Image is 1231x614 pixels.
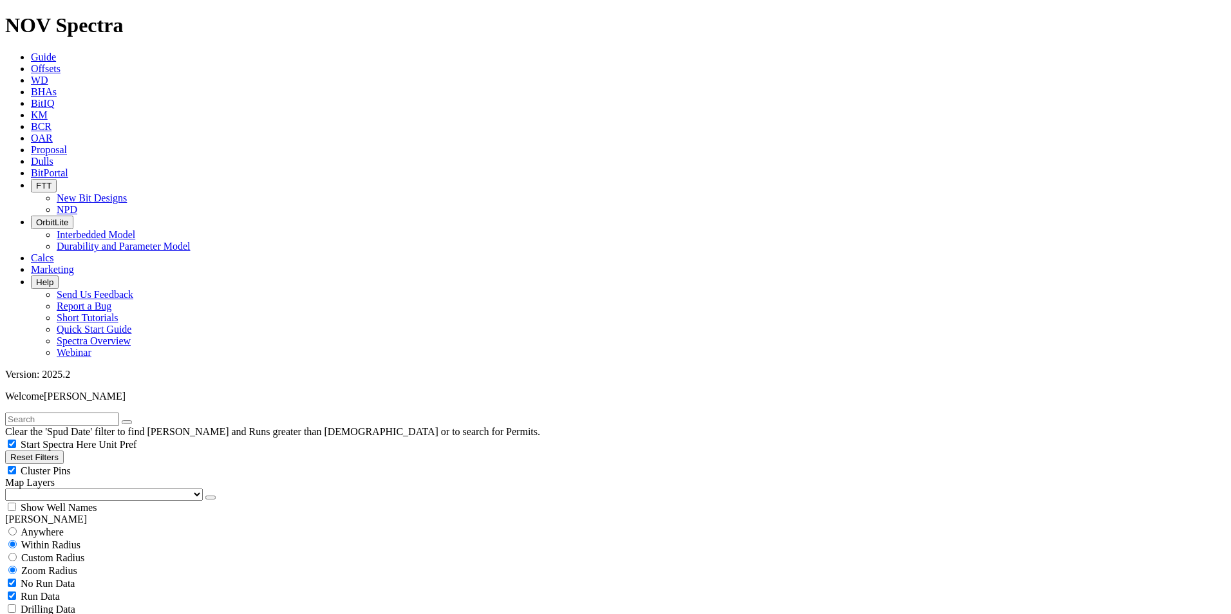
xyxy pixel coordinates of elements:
[31,75,48,86] a: WD
[5,514,1226,525] div: [PERSON_NAME]
[31,216,73,229] button: OrbitLite
[5,451,64,464] button: Reset Filters
[21,526,64,537] span: Anywhere
[57,324,131,335] a: Quick Start Guide
[21,539,80,550] span: Within Radius
[57,229,135,240] a: Interbedded Model
[36,218,68,227] span: OrbitLite
[8,440,16,448] input: Start Spectra Here
[57,192,127,203] a: New Bit Designs
[31,275,59,289] button: Help
[5,426,540,437] span: Clear the 'Spud Date' filter to find [PERSON_NAME] and Runs greater than [DEMOGRAPHIC_DATA] or to...
[57,204,77,215] a: NPD
[57,241,191,252] a: Durability and Parameter Model
[44,391,126,402] span: [PERSON_NAME]
[31,121,52,132] a: BCR
[5,413,119,426] input: Search
[57,347,91,358] a: Webinar
[57,335,131,346] a: Spectra Overview
[21,552,84,563] span: Custom Radius
[99,439,136,450] span: Unit Pref
[57,312,118,323] a: Short Tutorials
[36,277,53,287] span: Help
[21,465,71,476] span: Cluster Pins
[57,301,111,312] a: Report a Bug
[57,289,133,300] a: Send Us Feedback
[31,51,56,62] a: Guide
[21,565,77,576] span: Zoom Radius
[31,133,53,144] a: OAR
[31,252,54,263] a: Calcs
[31,86,57,97] a: BHAs
[31,144,67,155] a: Proposal
[21,591,60,602] span: Run Data
[21,439,96,450] span: Start Spectra Here
[5,369,1226,380] div: Version: 2025.2
[31,179,57,192] button: FTT
[5,14,1226,37] h1: NOV Spectra
[31,264,74,275] a: Marketing
[31,98,54,109] a: BitIQ
[5,391,1226,402] p: Welcome
[31,156,53,167] a: Dulls
[21,502,97,513] span: Show Well Names
[21,578,75,589] span: No Run Data
[36,181,52,191] span: FTT
[31,109,48,120] a: KM
[5,477,55,488] span: Map Layers
[31,167,68,178] a: BitPortal
[31,63,61,74] a: Offsets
